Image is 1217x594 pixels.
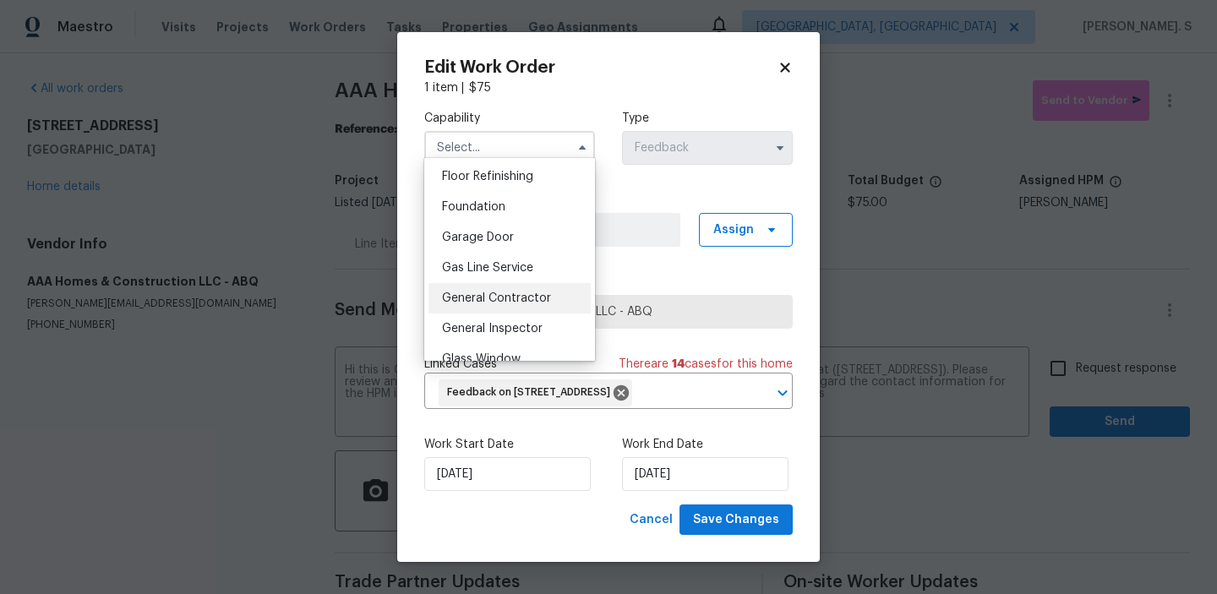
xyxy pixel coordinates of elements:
[442,171,533,183] span: Floor Refinishing
[424,79,793,96] div: 1 item |
[424,356,497,373] span: Linked Cases
[622,110,793,127] label: Type
[469,82,491,94] span: $ 75
[439,303,778,320] span: AAA Homes & Construction LLC - ABQ
[623,504,679,536] button: Cancel
[693,510,779,531] span: Save Changes
[424,192,793,209] label: Work Order Manager
[447,385,617,400] span: Feedback on [STREET_ADDRESS]
[770,138,790,158] button: Show options
[572,138,592,158] button: Hide options
[771,381,794,405] button: Open
[442,292,551,304] span: General Contractor
[424,131,595,165] input: Select...
[442,353,521,365] span: Glass Window
[442,323,543,335] span: General Inspector
[424,59,778,76] h2: Edit Work Order
[679,504,793,536] button: Save Changes
[619,356,793,373] span: There are case s for this home
[622,457,789,491] input: M/D/YYYY
[439,379,632,406] div: Feedback on [STREET_ADDRESS]
[424,274,793,291] label: Trade Partner
[424,457,591,491] input: M/D/YYYY
[630,510,673,531] span: Cancel
[442,201,505,213] span: Foundation
[424,436,595,453] label: Work Start Date
[713,221,754,238] span: Assign
[672,358,685,370] span: 14
[442,232,514,243] span: Garage Door
[424,110,595,127] label: Capability
[622,131,793,165] input: Select...
[622,436,793,453] label: Work End Date
[442,262,533,274] span: Gas Line Service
